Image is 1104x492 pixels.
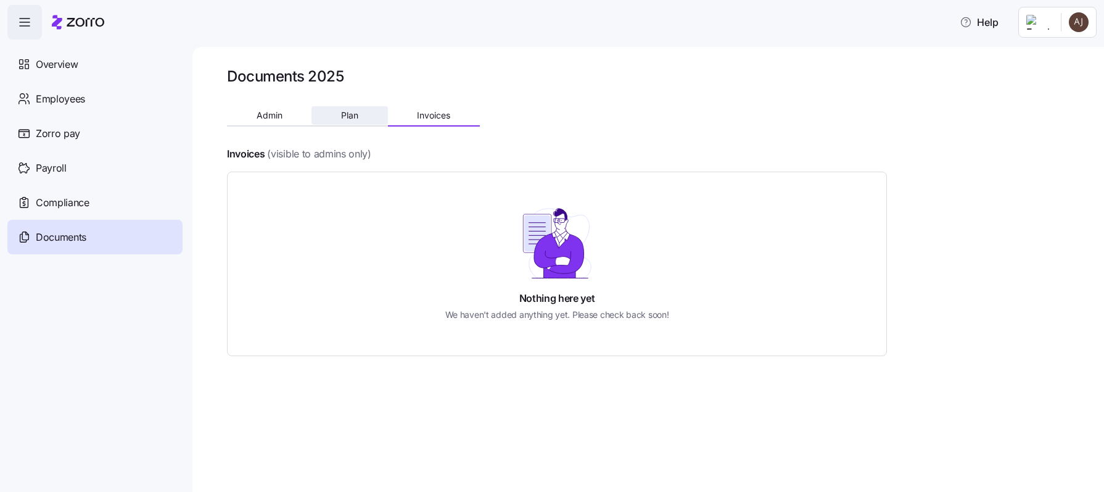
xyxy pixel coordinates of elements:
img: Employer logo [1026,15,1051,30]
span: Plan [341,111,358,120]
span: Employees [36,91,85,107]
span: Payroll [36,161,67,176]
h5: We haven't added anything yet. Please check back soon! [445,308,669,321]
span: Admin [257,111,282,120]
a: Compliance [7,185,183,220]
h4: Nothing here yet [519,291,595,306]
a: Overview [7,47,183,81]
button: Help [950,10,1008,35]
span: Overview [36,57,78,72]
span: Invoices [417,111,450,120]
img: 9ced4e48ddc4de39141025f3084b8ab8 [1069,12,1089,32]
h4: Invoices [227,147,265,161]
span: Zorro pay [36,126,80,141]
a: Zorro pay [7,116,183,151]
a: Payroll [7,151,183,185]
a: Documents [7,220,183,254]
span: (visible to admins only) [267,146,371,162]
span: Documents [36,230,86,245]
span: Compliance [36,195,89,211]
span: Help [960,15,999,30]
a: Employees [7,81,183,116]
h1: Documents 2025 [227,67,344,86]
